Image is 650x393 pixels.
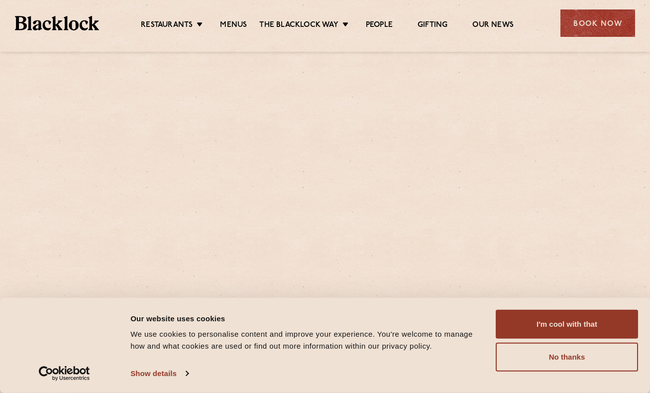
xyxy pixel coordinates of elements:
[472,20,514,31] a: Our News
[366,20,393,31] a: People
[15,16,99,30] img: BL_Textured_Logo-footer-cropped.svg
[418,20,447,31] a: Gifting
[130,366,188,381] a: Show details
[130,328,484,352] div: We use cookies to personalise content and improve your experience. You're welcome to manage how a...
[21,366,108,381] a: Usercentrics Cookiebot - opens in a new window
[220,20,247,31] a: Menus
[141,20,193,31] a: Restaurants
[496,310,638,339] button: I'm cool with that
[496,343,638,372] button: No thanks
[259,20,338,31] a: The Blacklock Way
[560,9,635,37] div: Book Now
[130,312,484,324] div: Our website uses cookies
